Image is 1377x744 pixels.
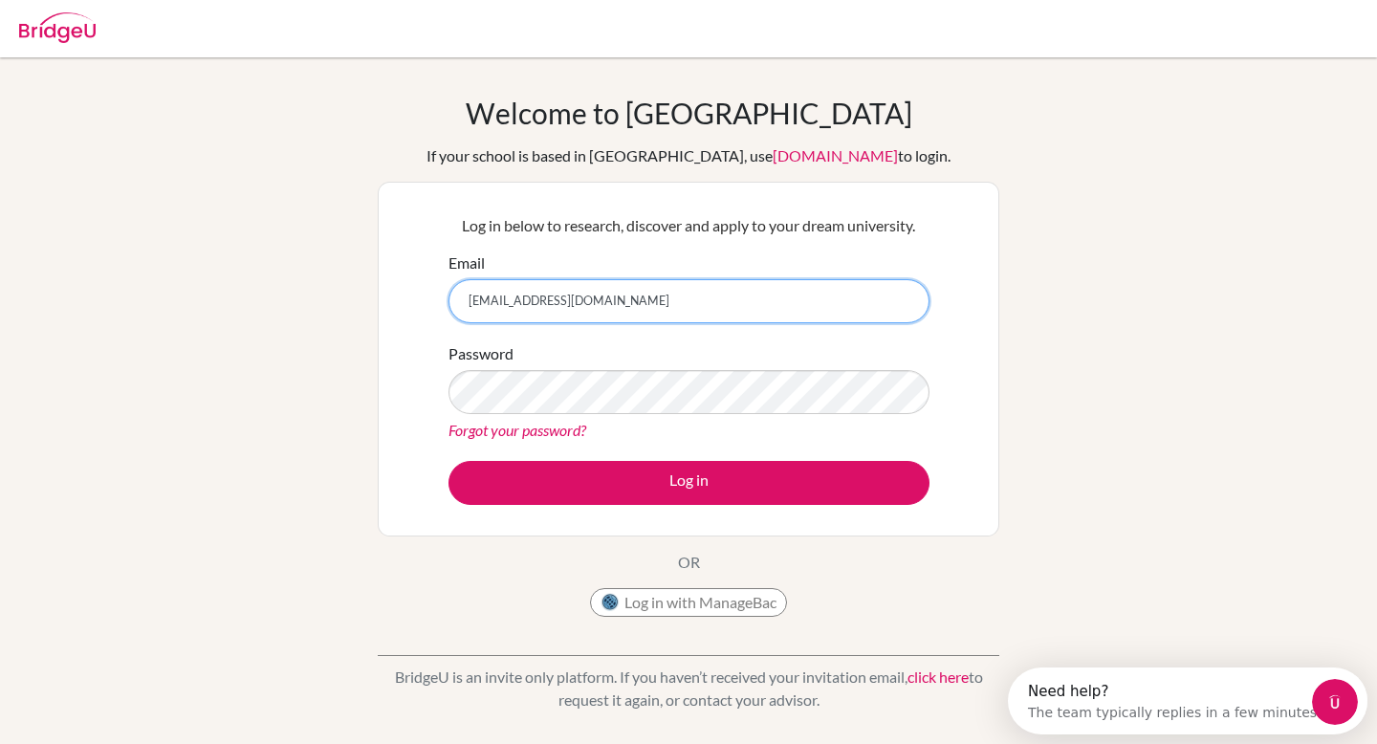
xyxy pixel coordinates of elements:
[20,16,314,32] div: Need help?
[907,667,969,686] a: click here
[466,96,912,130] h1: Welcome to [GEOGRAPHIC_DATA]
[20,32,314,52] div: The team typically replies in a few minutes.
[448,252,485,274] label: Email
[773,146,898,164] a: [DOMAIN_NAME]
[448,421,586,439] a: Forgot your password?
[448,214,929,237] p: Log in below to research, discover and apply to your dream university.
[678,551,700,574] p: OR
[448,342,514,365] label: Password
[19,12,96,43] img: Bridge-U
[378,666,999,711] p: BridgeU is an invite only platform. If you haven’t received your invitation email, to request it ...
[8,8,370,60] div: Open Intercom Messenger
[590,588,787,617] button: Log in with ManageBac
[448,461,929,505] button: Log in
[426,144,951,167] div: If your school is based in [GEOGRAPHIC_DATA], use to login.
[1008,667,1367,734] iframe: Intercom live chat discovery launcher
[1312,679,1358,725] iframe: Intercom live chat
